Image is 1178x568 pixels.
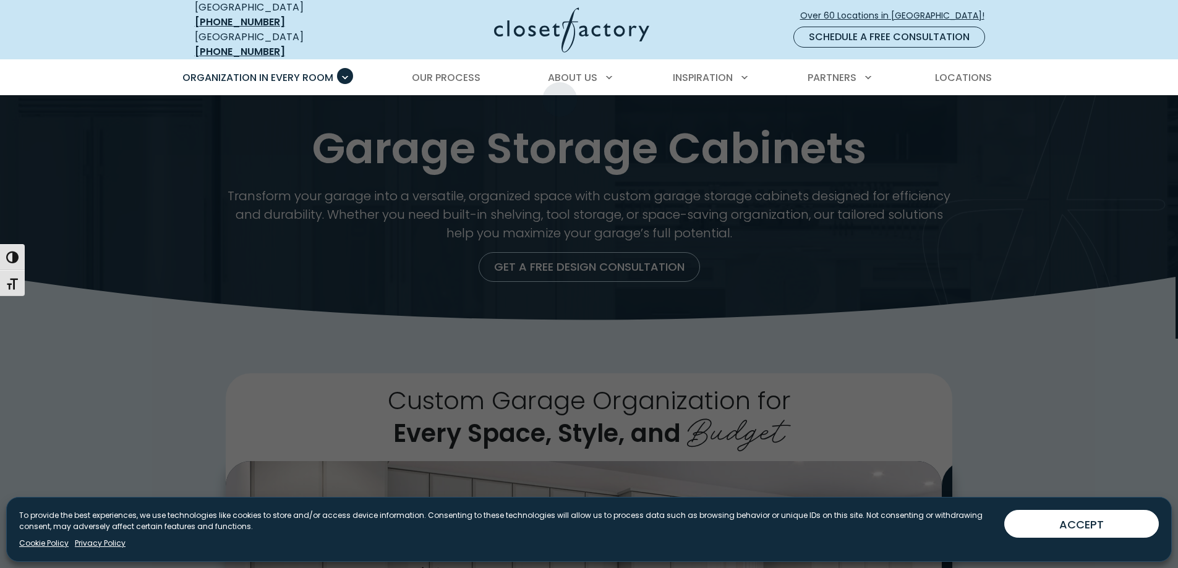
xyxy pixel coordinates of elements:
nav: Primary Menu [174,61,1005,95]
a: [PHONE_NUMBER] [195,15,285,29]
span: Locations [935,70,992,85]
span: Organization in Every Room [182,70,333,85]
span: Partners [808,70,856,85]
span: Inspiration [673,70,733,85]
span: About Us [548,70,597,85]
button: ACCEPT [1004,510,1159,538]
a: [PHONE_NUMBER] [195,45,285,59]
img: Closet Factory Logo [494,7,649,53]
span: Over 60 Locations in [GEOGRAPHIC_DATA]! [800,9,994,22]
a: Schedule a Free Consultation [793,27,985,48]
div: [GEOGRAPHIC_DATA] [195,30,374,59]
a: Over 60 Locations in [GEOGRAPHIC_DATA]! [800,5,995,27]
a: Cookie Policy [19,538,69,549]
p: To provide the best experiences, we use technologies like cookies to store and/or access device i... [19,510,994,532]
span: Our Process [412,70,480,85]
a: Privacy Policy [75,538,126,549]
